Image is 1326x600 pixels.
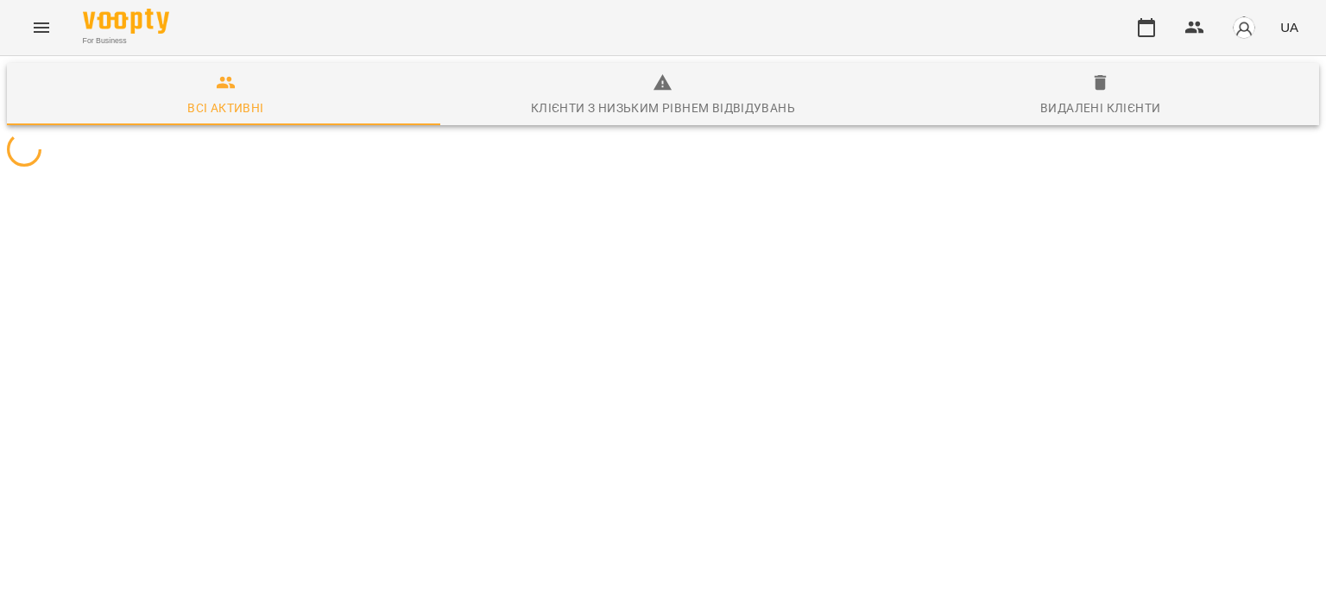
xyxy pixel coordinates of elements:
[187,98,263,118] div: Всі активні
[1040,98,1160,118] div: Видалені клієнти
[531,98,795,118] div: Клієнти з низьким рівнем відвідувань
[83,9,169,34] img: Voopty Logo
[83,35,169,47] span: For Business
[1232,16,1256,40] img: avatar_s.png
[1280,18,1298,36] span: UA
[1273,11,1305,43] button: UA
[21,7,62,48] button: Menu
